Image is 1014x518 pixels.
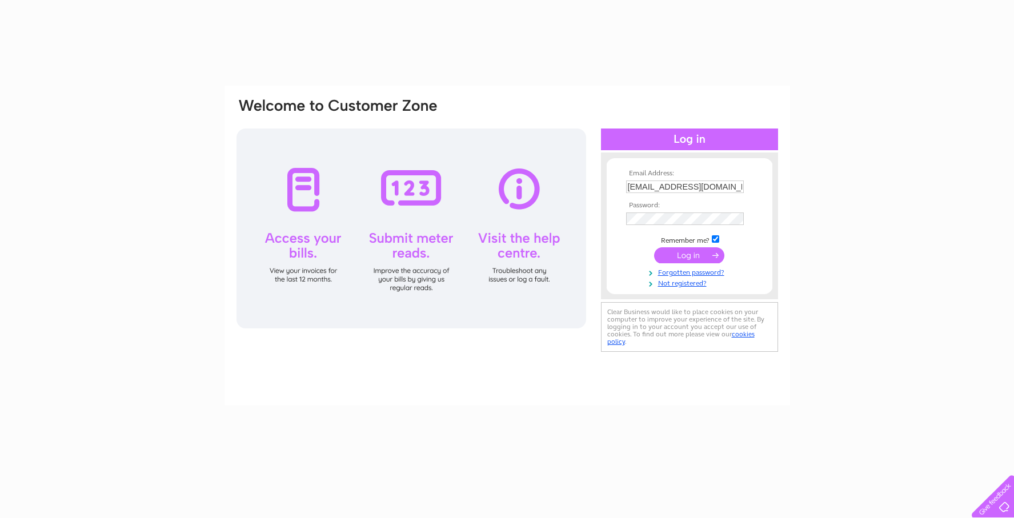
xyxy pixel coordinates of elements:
[623,234,756,245] td: Remember me?
[601,302,778,352] div: Clear Business would like to place cookies on your computer to improve your experience of the sit...
[626,277,756,288] a: Not registered?
[623,202,756,210] th: Password:
[607,330,755,346] a: cookies policy
[626,266,756,277] a: Forgotten password?
[623,170,756,178] th: Email Address:
[654,247,724,263] input: Submit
